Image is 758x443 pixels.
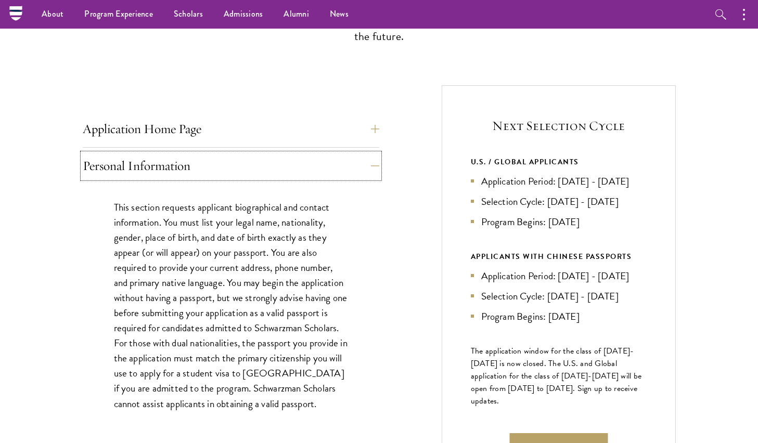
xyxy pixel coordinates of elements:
div: APPLICANTS WITH CHINESE PASSPORTS [471,250,647,263]
li: Application Period: [DATE] - [DATE] [471,174,647,189]
button: Application Home Page [83,116,379,141]
li: Application Period: [DATE] - [DATE] [471,268,647,283]
li: Selection Cycle: [DATE] - [DATE] [471,289,647,304]
li: Program Begins: [DATE] [471,309,647,324]
p: This section requests applicant biographical and contact information. You must list your legal na... [114,200,348,411]
li: Selection Cycle: [DATE] - [DATE] [471,194,647,209]
span: The application window for the class of [DATE]-[DATE] is now closed. The U.S. and Global applicat... [471,345,642,407]
h5: Next Selection Cycle [471,117,647,135]
div: U.S. / GLOBAL APPLICANTS [471,155,647,168]
button: Personal Information [83,153,379,178]
li: Program Begins: [DATE] [471,214,647,229]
